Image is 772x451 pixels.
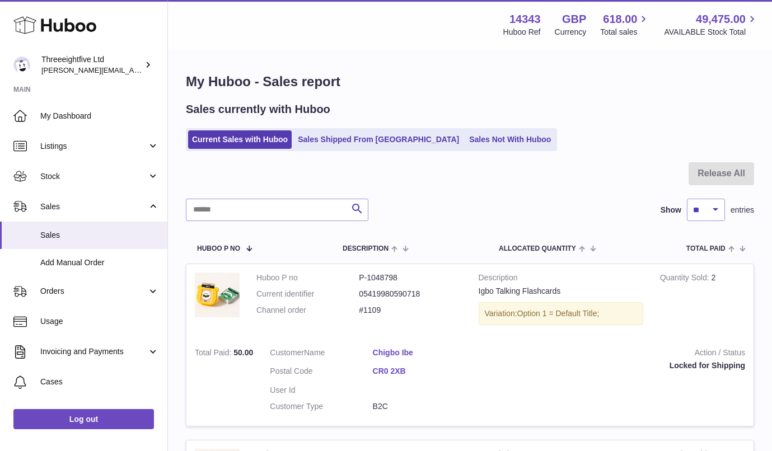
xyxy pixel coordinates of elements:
[294,130,463,149] a: Sales Shipped From [GEOGRAPHIC_DATA]
[186,73,754,91] h1: My Huboo - Sales report
[40,141,147,152] span: Listings
[195,348,233,360] strong: Total Paid
[359,273,461,283] dd: P-1048798
[492,360,745,371] div: Locked for Shipping
[270,366,372,379] dt: Postal Code
[256,273,359,283] dt: Huboo P no
[195,273,240,317] img: Twi_Talking_Flashcards.jpg
[479,302,643,325] div: Variation:
[509,12,541,27] strong: 14343
[373,347,475,358] a: Chigbo Ibe
[373,401,475,412] dd: B2C
[270,401,372,412] dt: Customer Type
[600,27,650,37] span: Total sales
[343,245,389,252] span: Description
[696,12,746,27] span: 49,475.00
[652,264,754,339] td: 2
[373,366,475,377] a: CR0 2XB
[555,27,587,37] div: Currency
[731,205,754,215] span: entries
[660,273,712,285] strong: Quantity Sold
[600,12,650,37] a: 618.00 Total sales
[40,171,147,182] span: Stock
[40,111,159,121] span: My Dashboard
[562,12,586,27] strong: GBP
[664,27,759,37] span: AVAILABLE Stock Total
[188,130,292,149] a: Current Sales with Huboo
[270,347,372,361] dt: Name
[256,289,359,299] dt: Current identifier
[664,12,759,37] a: 49,475.00 AVAILABLE Stock Total
[256,305,359,316] dt: Channel order
[270,348,304,357] span: Customer
[40,316,159,327] span: Usage
[40,201,147,212] span: Sales
[13,409,154,429] a: Log out
[359,289,461,299] dd: 05419980590718
[40,286,147,297] span: Orders
[233,348,253,357] span: 50.00
[686,245,726,252] span: Total paid
[499,245,576,252] span: ALLOCATED Quantity
[13,57,30,73] img: james@threeeightfive.co
[41,54,142,76] div: Threeeightfive Ltd
[197,245,240,252] span: Huboo P no
[40,230,159,241] span: Sales
[492,347,745,361] strong: Action / Status
[270,385,372,396] dt: User Id
[359,305,461,316] dd: #1109
[479,286,643,297] div: Igbo Talking Flashcards
[186,102,330,117] h2: Sales currently with Huboo
[41,65,224,74] span: [PERSON_NAME][EMAIL_ADDRESS][DOMAIN_NAME]
[479,273,643,286] strong: Description
[40,257,159,268] span: Add Manual Order
[40,377,159,387] span: Cases
[40,346,147,357] span: Invoicing and Payments
[661,205,681,215] label: Show
[517,309,600,318] span: Option 1 = Default Title;
[503,27,541,37] div: Huboo Ref
[465,130,555,149] a: Sales Not With Huboo
[603,12,637,27] span: 618.00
